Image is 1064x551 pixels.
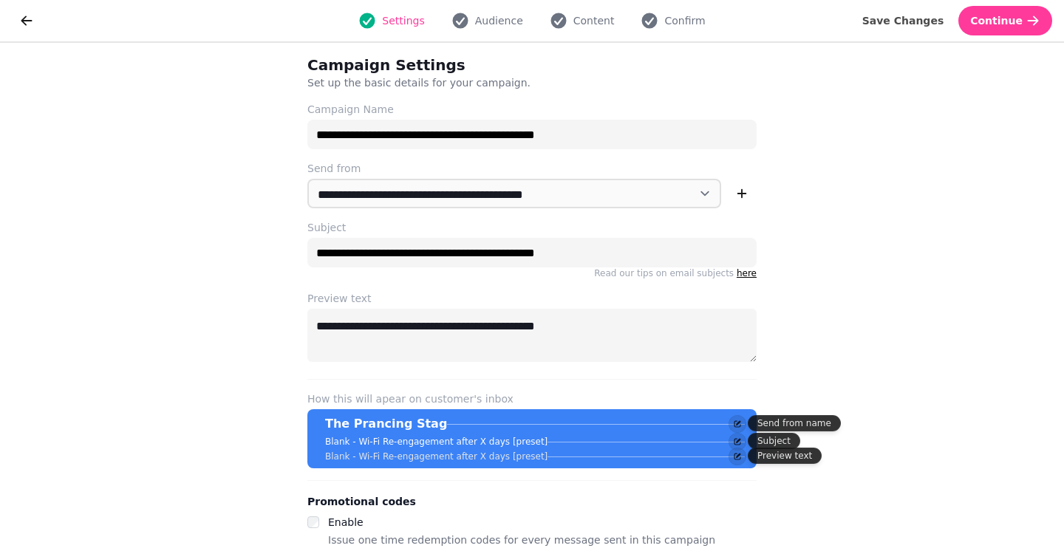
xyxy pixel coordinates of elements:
[307,391,757,406] label: How this will apear on customer's inbox
[664,13,705,28] span: Confirm
[862,16,944,26] span: Save Changes
[307,291,757,306] label: Preview text
[325,436,548,448] p: Blank - Wi-Fi Re-engagement after X days [preset]
[475,13,523,28] span: Audience
[328,516,364,528] label: Enable
[748,448,822,464] div: Preview text
[307,75,686,90] p: Set up the basic details for your campaign.
[307,102,757,117] label: Campaign Name
[958,6,1052,35] button: Continue
[12,6,41,35] button: go back
[748,433,800,449] div: Subject
[382,13,424,28] span: Settings
[573,13,615,28] span: Content
[328,531,715,549] p: Issue one time redemption codes for every message sent in this campaign
[307,493,416,510] legend: Promotional codes
[850,6,956,35] button: Save Changes
[970,16,1023,26] span: Continue
[748,415,841,431] div: Send from name
[307,161,757,176] label: Send from
[737,268,757,278] a: here
[325,415,447,433] p: The Prancing Stag
[307,220,757,235] label: Subject
[325,451,548,462] p: Blank - Wi-Fi Re-engagement after X days [preset]
[307,55,591,75] h2: Campaign Settings
[307,267,757,279] p: Read our tips on email subjects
